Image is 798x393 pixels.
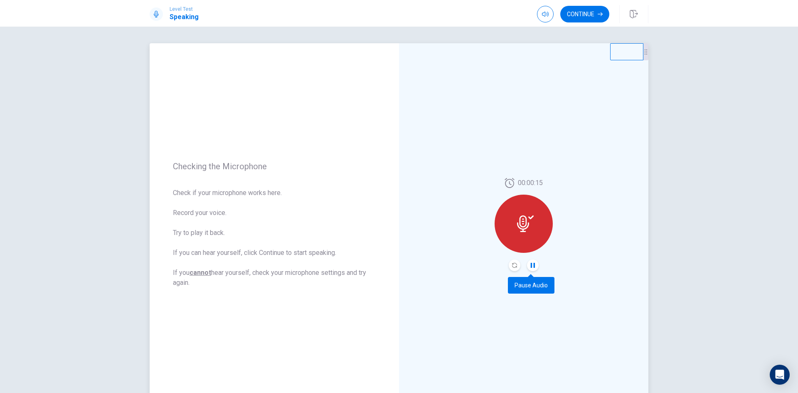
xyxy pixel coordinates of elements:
[770,365,790,385] div: Open Intercom Messenger
[509,260,520,271] button: Record Again
[170,12,199,22] h1: Speaking
[173,161,376,171] span: Checking the Microphone
[560,6,609,22] button: Continue
[508,277,554,294] div: Pause Audio
[190,269,211,277] u: cannot
[527,260,539,271] button: Pause Audio
[173,188,376,288] span: Check if your microphone works here. Record your voice. Try to play it back. If you can hear your...
[170,6,199,12] span: Level Test
[518,178,543,188] span: 00:00:15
